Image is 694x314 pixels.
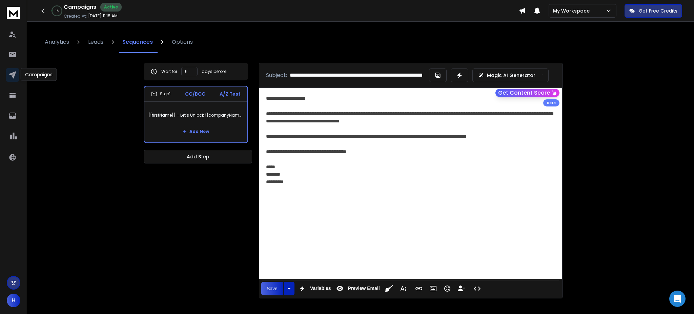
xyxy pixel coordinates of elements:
[296,282,332,295] button: Variables
[625,4,682,18] button: Get Free Credits
[333,282,381,295] button: Preview Email
[202,69,226,74] p: days before
[151,91,170,97] div: Step 1
[88,13,118,19] p: [DATE] 11:18 AM
[64,3,96,11] h1: Campaigns
[7,294,20,307] button: H
[472,68,549,82] button: Magic AI Generator
[639,7,677,14] p: Get Free Credits
[495,89,559,97] button: Get Content Score
[144,86,248,143] li: Step1CC/BCCA/Z Test{{firstName}} - Let’s Unlock {{companyName}}’s Next AI Win (Quick Call?)Add New
[346,286,381,291] span: Preview Email
[41,31,73,53] a: Analytics
[487,72,535,79] p: Magic AI Generator
[21,68,57,81] div: Campaigns
[383,282,395,295] button: Clean HTML
[427,282,440,295] button: Insert Image (Ctrl+P)
[669,291,686,307] div: Open Intercom Messenger
[144,150,252,163] button: Add Step
[177,125,215,138] button: Add New
[84,31,107,53] a: Leads
[148,106,243,125] p: {{firstName}} - Let’s Unlock {{companyName}}’s Next AI Win (Quick Call?)
[543,99,559,106] div: Beta
[441,282,454,295] button: Emoticons
[220,91,241,97] p: A/Z Test
[122,38,153,46] p: Sequences
[64,14,87,19] p: Created At:
[172,38,193,46] p: Options
[185,91,205,97] p: CC/BCC
[7,7,20,19] img: logo
[455,282,468,295] button: Insert Unsubscribe Link
[161,69,177,74] p: Wait for
[168,31,197,53] a: Options
[266,71,287,79] p: Subject:
[118,31,157,53] a: Sequences
[88,38,103,46] p: Leads
[397,282,410,295] button: More Text
[56,9,59,13] p: 1 %
[261,282,283,295] button: Save
[471,282,484,295] button: Code View
[45,38,69,46] p: Analytics
[100,3,122,12] div: Active
[309,286,332,291] span: Variables
[553,7,592,14] p: My Workspace
[412,282,425,295] button: Insert Link (Ctrl+K)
